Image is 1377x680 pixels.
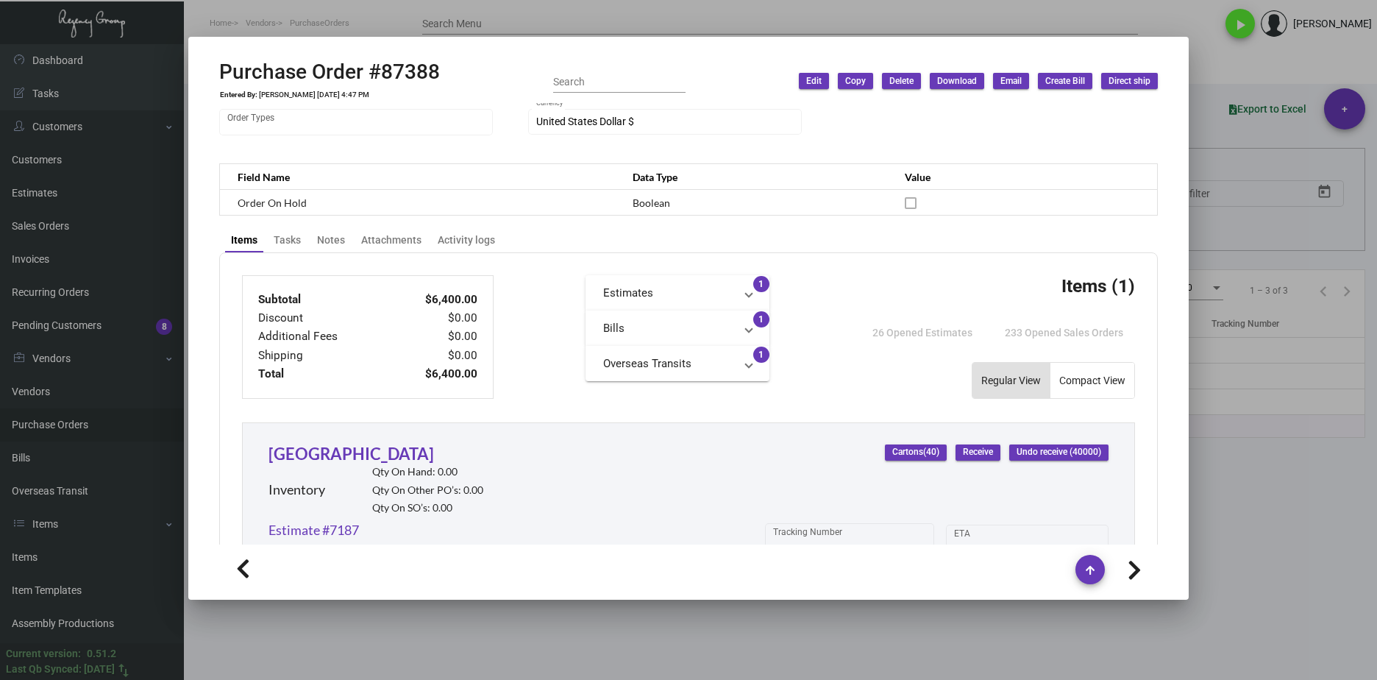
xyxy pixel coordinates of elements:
h2: Qty On SO’s: 0.00 [372,502,483,514]
div: Last Qb Synced: [DATE] [6,662,115,677]
button: Copy [838,73,873,89]
td: $0.00 [390,309,478,327]
a: [GEOGRAPHIC_DATA] [268,444,434,464]
span: Receive [963,446,993,458]
mat-panel-title: Estimates [603,285,734,302]
span: 26 Opened Estimates [872,327,972,339]
td: $6,400.00 [390,291,478,309]
h3: Items (1) [1061,275,1135,297]
th: Field Name [220,164,619,190]
input: End date [1012,531,1083,543]
div: Current version: [6,646,81,662]
td: Total [257,365,390,383]
div: Attachments [361,233,421,248]
div: Items [231,233,257,248]
span: Order On Hold [238,196,307,209]
input: Start date [954,531,1000,543]
span: Email [1000,75,1022,88]
td: Shipping [257,347,390,365]
button: Undo receive (40000) [1009,445,1109,461]
td: $0.00 [390,327,478,346]
span: Download [937,75,977,88]
span: Boolean [633,196,670,209]
div: Activity logs [438,233,495,248]
th: Value [890,164,1157,190]
button: Delete [882,73,921,89]
button: Create Bill [1038,73,1092,89]
td: Subtotal [257,291,390,309]
div: 0.51.2 [87,646,116,662]
button: 233 Opened Sales Orders [993,319,1135,346]
button: Receive [956,445,1000,461]
span: Create Bill [1045,75,1085,88]
span: Undo receive (40000) [1017,446,1101,458]
mat-expansion-panel-header: Bills [586,311,769,346]
a: Bill #24958 [268,540,335,560]
span: Copy [845,75,866,88]
button: 26 Opened Estimates [861,319,984,346]
th: Data Type [618,164,890,190]
a: Estimate #7187 [268,520,359,540]
td: $6,400.00 [390,365,478,383]
td: Entered By: [219,91,258,99]
button: Edit [799,73,829,89]
span: (40) [923,447,939,458]
span: Direct ship [1109,75,1150,88]
div: Tasks [274,233,301,248]
h2: Inventory [268,482,325,498]
mat-expansion-panel-header: Estimates [586,275,769,311]
div: Notes [317,233,345,248]
button: Regular View [972,363,1050,398]
mat-expansion-panel-header: Overseas Transits [586,346,769,381]
mat-panel-title: Overseas Transits [603,355,734,372]
mat-panel-title: Bills [603,320,734,337]
button: Compact View [1050,363,1134,398]
button: Email [993,73,1029,89]
td: [PERSON_NAME] [DATE] 4:47 PM [258,91,370,99]
h2: Purchase Order #87388 [219,60,440,85]
span: Delete [889,75,914,88]
td: $0.00 [390,347,478,365]
span: Edit [806,75,822,88]
td: Additional Fees [257,327,390,346]
button: Cartons(40) [885,445,947,461]
button: Direct ship [1101,73,1158,89]
h2: Qty On Other PO’s: 0.00 [372,484,483,497]
span: Cartons [892,446,939,458]
h2: Qty On Hand: 0.00 [372,466,483,478]
button: Download [930,73,984,89]
span: 233 Opened Sales Orders [1005,327,1123,339]
td: Discount [257,309,390,327]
